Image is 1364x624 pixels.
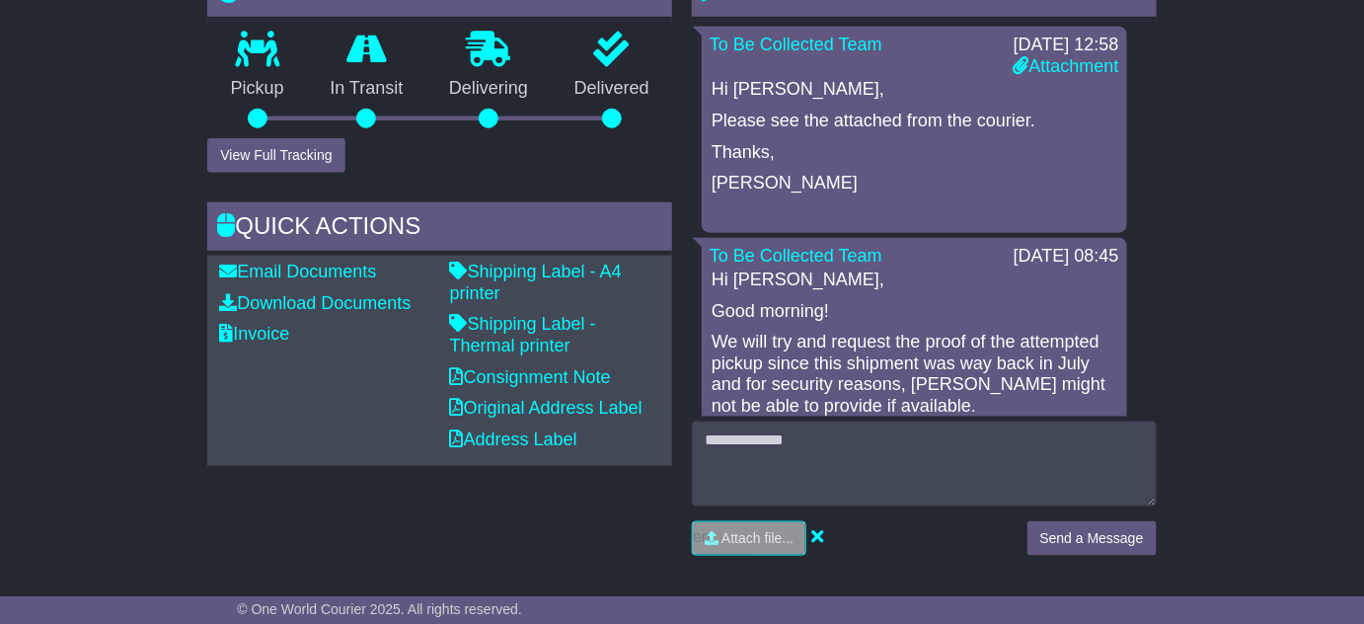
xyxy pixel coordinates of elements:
[712,301,1117,323] p: Good morning!
[551,78,672,100] p: Delivered
[712,142,1117,164] p: Thanks,
[712,111,1117,132] p: Please see the attached from the courier.
[712,173,1117,195] p: [PERSON_NAME]
[450,398,643,418] a: Original Address Label
[450,314,596,355] a: Shipping Label - Thermal printer
[712,332,1117,417] p: We will try and request the proof of the attempted pickup since this shipment was way back in Jul...
[237,601,522,617] span: © One World Courier 2025. All rights reserved.
[307,78,426,100] p: In Transit
[1014,35,1119,56] div: [DATE] 12:58
[219,293,411,313] a: Download Documents
[450,367,611,387] a: Consignment Note
[1014,246,1119,268] div: [DATE] 08:45
[426,78,552,100] p: Delivering
[710,246,882,266] a: To Be Collected Team
[1014,56,1119,76] a: Attachment
[219,262,376,281] a: Email Documents
[207,78,307,100] p: Pickup
[219,324,289,344] a: Invoice
[710,35,882,54] a: To Be Collected Team
[1027,521,1157,556] button: Send a Message
[712,79,1117,101] p: Hi [PERSON_NAME],
[450,262,622,303] a: Shipping Label - A4 printer
[712,270,1117,291] p: Hi [PERSON_NAME],
[207,138,344,173] button: View Full Tracking
[450,429,577,449] a: Address Label
[207,202,672,256] div: Quick Actions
